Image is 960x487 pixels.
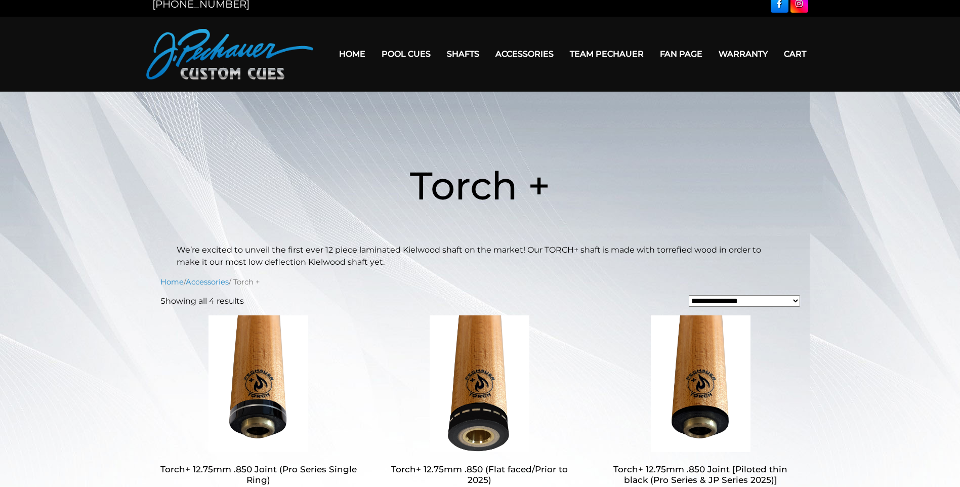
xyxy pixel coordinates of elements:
[439,41,487,67] a: Shafts
[186,277,229,287] a: Accessories
[776,41,814,67] a: Cart
[487,41,562,67] a: Accessories
[146,29,313,79] img: Pechauer Custom Cues
[160,276,800,288] nav: Breadcrumb
[602,315,799,452] img: Torch+ 12.75mm .850 Joint [Piloted thin black (Pro Series & JP Series 2025)]
[689,295,800,307] select: Shop order
[410,162,550,209] span: Torch +
[160,315,357,452] img: Torch+ 12.75mm .850 Joint (Pro Series Single Ring)
[177,244,784,268] p: We’re excited to unveil the first ever 12 piece laminated Kielwood shaft on the market! Our TORCH...
[373,41,439,67] a: Pool Cues
[160,295,244,307] p: Showing all 4 results
[562,41,652,67] a: Team Pechauer
[160,277,184,287] a: Home
[331,41,373,67] a: Home
[652,41,711,67] a: Fan Page
[381,315,578,452] img: Torch+ 12.75mm .850 (Flat faced/Prior to 2025)
[711,41,776,67] a: Warranty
